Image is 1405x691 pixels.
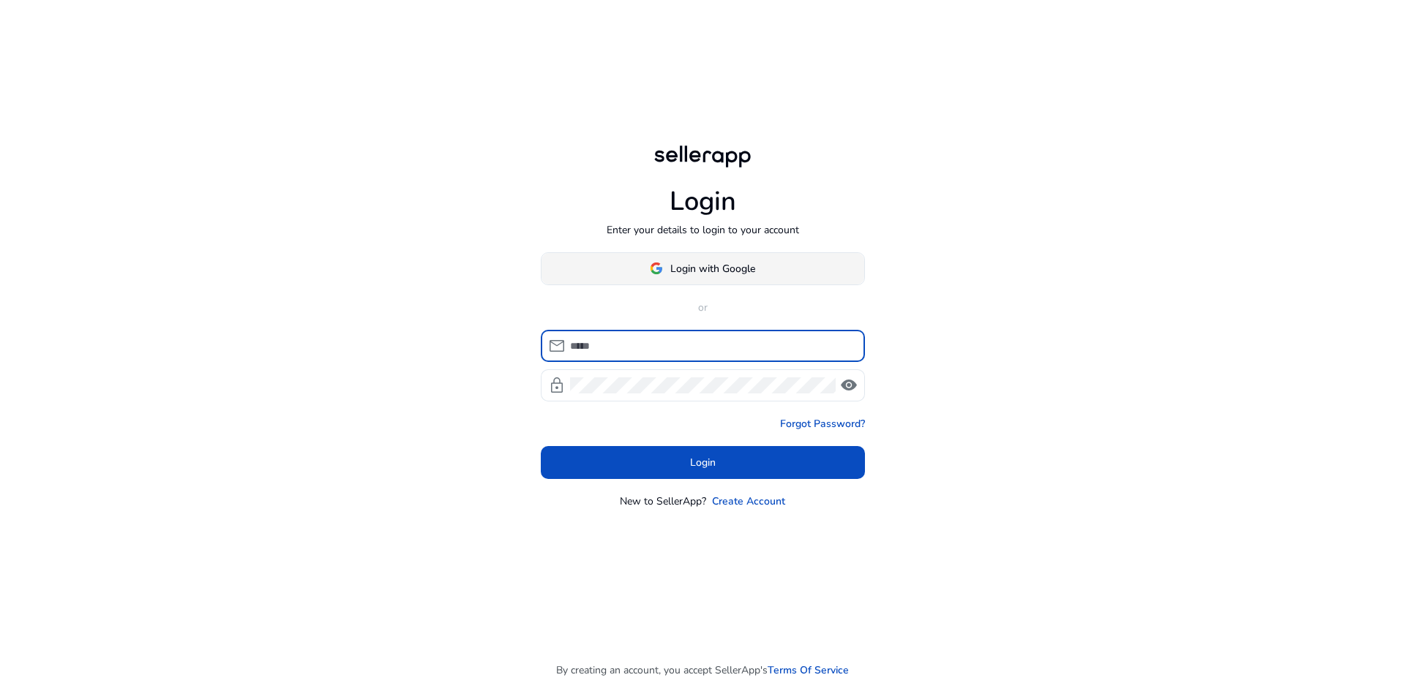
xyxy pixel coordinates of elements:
[670,261,755,276] span: Login with Google
[670,186,736,217] h1: Login
[541,252,865,285] button: Login with Google
[548,377,566,394] span: lock
[541,446,865,479] button: Login
[620,494,706,509] p: New to SellerApp?
[607,222,799,238] p: Enter your details to login to your account
[712,494,785,509] a: Create Account
[548,337,566,355] span: mail
[690,455,716,470] span: Login
[650,262,663,275] img: google-logo.svg
[840,377,858,394] span: visibility
[780,416,865,431] a: Forgot Password?
[541,300,865,315] p: or
[768,662,849,678] a: Terms Of Service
